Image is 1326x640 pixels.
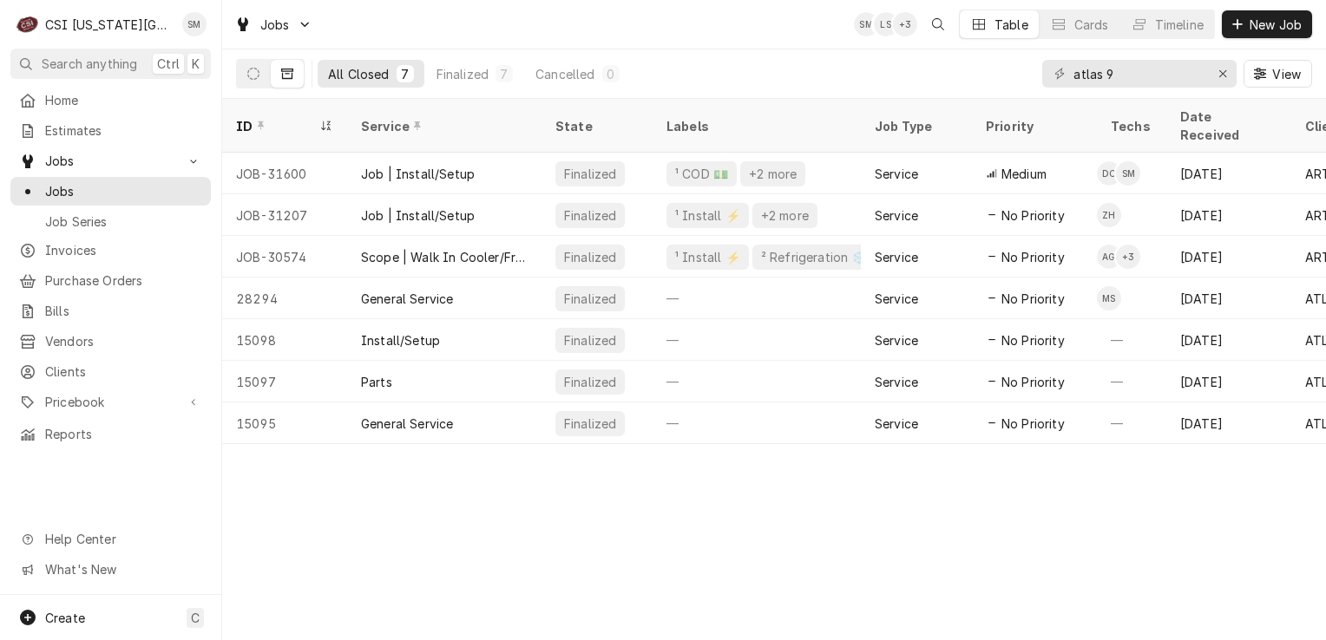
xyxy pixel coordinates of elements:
[157,55,180,73] span: Ctrl
[1111,117,1152,135] div: Techs
[875,415,918,433] div: Service
[182,12,207,36] div: Sean Mckelvey's Avatar
[222,278,347,319] div: 28294
[328,65,390,83] div: All Closed
[747,165,798,183] div: +2 more
[45,425,202,443] span: Reports
[45,182,202,200] span: Jobs
[1155,16,1204,34] div: Timeline
[606,65,616,83] div: 0
[1001,165,1047,183] span: Medium
[10,86,211,114] a: Home
[1097,161,1121,186] div: Damon Cantu's Avatar
[361,290,453,308] div: General Service
[562,331,618,349] div: Finalized
[1097,319,1166,361] div: —
[1116,161,1140,186] div: Sean Mckelvey's Avatar
[1001,373,1065,391] span: No Priority
[562,206,618,225] div: Finalized
[1166,153,1291,194] div: [DATE]
[437,65,489,83] div: Finalized
[666,117,847,135] div: Labels
[10,177,211,206] a: Jobs
[562,373,618,391] div: Finalized
[16,12,40,36] div: C
[1001,415,1065,433] span: No Priority
[759,248,869,266] div: ² Refrigeration ❄️
[759,206,811,225] div: +2 more
[875,331,918,349] div: Service
[1166,236,1291,278] div: [DATE]
[45,530,200,548] span: Help Center
[222,194,347,236] div: JOB-31207
[875,165,918,183] div: Service
[222,402,347,444] div: 15095
[1209,60,1237,88] button: Erase input
[1097,161,1121,186] div: DC
[10,207,211,236] a: Job Series
[10,49,211,79] button: Search anythingCtrlK
[45,152,176,170] span: Jobs
[854,12,878,36] div: SM
[361,117,524,135] div: Service
[10,147,211,175] a: Go to Jobs
[42,55,137,73] span: Search anything
[1166,278,1291,319] div: [DATE]
[10,525,211,553] a: Go to Help Center
[673,165,730,183] div: ¹ COD 💵
[875,248,918,266] div: Service
[191,609,200,627] span: C
[1269,65,1304,83] span: View
[1097,402,1166,444] div: —
[1097,361,1166,402] div: —
[875,290,918,308] div: Service
[1001,206,1065,225] span: No Priority
[499,65,509,83] div: 7
[10,327,211,356] a: Vendors
[222,153,347,194] div: JOB-31600
[653,402,861,444] div: —
[1116,245,1140,269] div: + 3
[555,117,639,135] div: State
[653,319,861,361] div: —
[1073,60,1204,88] input: Keyword search
[260,16,290,34] span: Jobs
[361,248,528,266] div: Scope | Walk In Cooler/Freezer Install
[893,12,917,36] div: + 3
[1097,286,1121,310] div: Mike Schupp's Avatar
[1001,290,1065,308] span: No Priority
[874,12,898,36] div: Lindy Springer's Avatar
[1166,194,1291,236] div: [DATE]
[361,415,453,433] div: General Service
[986,117,1080,135] div: Priority
[361,206,475,225] div: Job | Install/Setup
[673,206,742,225] div: ¹ Install ⚡️
[854,12,878,36] div: Sean Mckelvey's Avatar
[1116,161,1140,186] div: SM
[673,248,742,266] div: ¹ Install ⚡️
[994,16,1028,34] div: Table
[361,373,392,391] div: Parts
[1166,361,1291,402] div: [DATE]
[562,165,618,183] div: Finalized
[1180,108,1274,144] div: Date Received
[875,117,958,135] div: Job Type
[236,117,316,135] div: ID
[875,373,918,391] div: Service
[222,361,347,402] div: 15097
[45,560,200,578] span: What's New
[653,361,861,402] div: —
[535,65,594,83] div: Cancelled
[10,266,211,295] a: Purchase Orders
[1097,245,1121,269] div: Adam Goodrich's Avatar
[562,248,618,266] div: Finalized
[10,420,211,448] a: Reports
[1001,331,1065,349] span: No Priority
[924,10,952,38] button: Open search
[1222,10,1312,38] button: New Job
[10,357,211,386] a: Clients
[562,290,618,308] div: Finalized
[1074,16,1109,34] div: Cards
[192,55,200,73] span: K
[1166,319,1291,361] div: [DATE]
